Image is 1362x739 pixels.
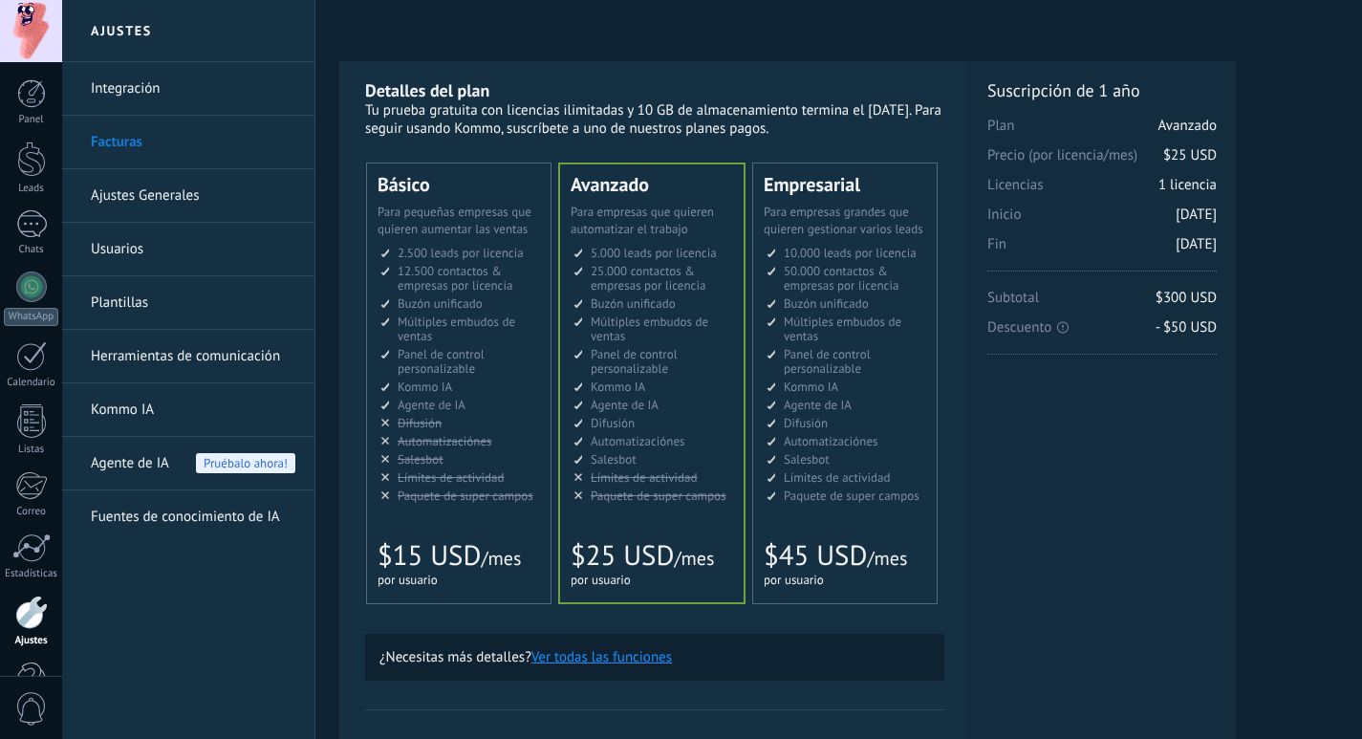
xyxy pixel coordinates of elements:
[1163,146,1217,164] span: $25 USD
[4,377,59,389] div: Calendario
[674,546,714,571] span: /mes
[784,488,919,504] span: Paquete de super campos
[91,437,169,490] span: Agente de IA
[398,314,515,344] span: Múltiples embudos de ventas
[1158,176,1217,194] span: 1 licencia
[62,383,314,437] li: Kommo IA
[365,79,489,101] b: Detalles del plan
[4,114,59,126] div: Panel
[196,453,295,473] span: Pruébalo ahora!
[764,537,867,574] span: $45 USD
[591,295,676,312] span: Buzón unificado
[987,146,1217,176] span: Precio (por licencia/mes)
[398,433,492,449] span: Automatizaciónes
[571,537,674,574] span: $25 USD
[987,318,1217,337] span: Descuento
[987,206,1217,235] span: Inicio
[784,415,828,431] span: Difusión
[1156,289,1217,307] span: $300 USD
[784,295,869,312] span: Buzón unificado
[784,379,838,395] span: Kommo IA
[784,469,891,486] span: Límites de actividad
[1176,235,1217,253] span: [DATE]
[62,223,314,276] li: Usuarios
[591,433,685,449] span: Automatizaciónes
[1158,117,1217,135] span: Avanzado
[591,263,705,293] span: 25.000 contactos & empresas por licencia
[987,176,1217,206] span: Licencias
[398,295,483,312] span: Buzón unificado
[365,101,944,138] div: Tu prueba gratuita con licencias ilimitadas y 10 GB de almacenamiento termina el [DATE]. Para seg...
[4,506,59,518] div: Correo
[591,451,637,467] span: Salesbot
[4,308,58,326] div: WhatsApp
[481,546,521,571] span: /mes
[591,346,678,377] span: Panel de control personalizable
[91,223,295,276] a: Usuarios
[764,572,824,588] span: por usuario
[91,276,295,330] a: Plantillas
[1176,206,1217,224] span: [DATE]
[531,648,672,666] button: Ver todas las funciones
[784,314,901,344] span: Múltiples embudos de ventas
[4,444,59,456] div: Listas
[4,568,59,580] div: Estadísticas
[62,62,314,116] li: Integración
[398,346,485,377] span: Panel de control personalizable
[591,488,726,504] span: Paquete de super campos
[91,490,295,544] a: Fuentes de conocimiento de IA
[398,469,505,486] span: Límites de actividad
[764,175,926,194] div: Empresarial
[571,175,733,194] div: Avanzado
[398,488,533,504] span: Paquete de super campos
[91,437,295,490] a: Agente de IA Pruébalo ahora!
[591,379,645,395] span: Kommo IA
[398,245,524,261] span: 2.500 leads por licencia
[987,79,1217,101] span: Suscripción de 1 año
[591,469,698,486] span: Límites de actividad
[398,379,452,395] span: Kommo IA
[91,330,295,383] a: Herramientas de comunicación
[378,175,540,194] div: Básico
[91,116,295,169] a: Facturas
[91,62,295,116] a: Integración
[62,116,314,169] li: Facturas
[867,546,907,571] span: /mes
[784,451,830,467] span: Salesbot
[571,572,631,588] span: por usuario
[378,572,438,588] span: por usuario
[987,117,1217,146] span: Plan
[91,383,295,437] a: Kommo IA
[764,204,923,237] span: Para empresas grandes que quieren gestionar varios leads
[4,635,59,647] div: Ajustes
[591,314,708,344] span: Múltiples embudos de ventas
[62,276,314,330] li: Plantillas
[784,397,852,413] span: Agente de IA
[591,397,659,413] span: Agente de IA
[378,204,531,237] span: Para pequeñas empresas que quieren aumentar las ventas
[591,415,635,431] span: Difusión
[4,244,59,256] div: Chats
[62,490,314,543] li: Fuentes de conocimiento de IA
[987,289,1217,318] span: Subtotal
[4,183,59,195] div: Leads
[571,204,714,237] span: Para empresas que quieren automatizar el trabajo
[62,437,314,490] li: Agente de IA
[398,451,443,467] span: Salesbot
[987,235,1217,265] span: Fin
[398,415,442,431] span: Difusión
[378,537,481,574] span: $15 USD
[62,330,314,383] li: Herramientas de comunicación
[398,263,512,293] span: 12.500 contactos & empresas por licencia
[784,346,871,377] span: Panel de control personalizable
[62,169,314,223] li: Ajustes Generales
[784,245,917,261] span: 10.000 leads por licencia
[784,433,878,449] span: Automatizaciónes
[1156,318,1217,337] span: - $50 USD
[91,169,295,223] a: Ajustes Generales
[784,263,898,293] span: 50.000 contactos & empresas por licencia
[591,245,717,261] span: 5.000 leads por licencia
[398,397,465,413] span: Agente de IA
[379,648,930,666] p: ¿Necesitas más detalles?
